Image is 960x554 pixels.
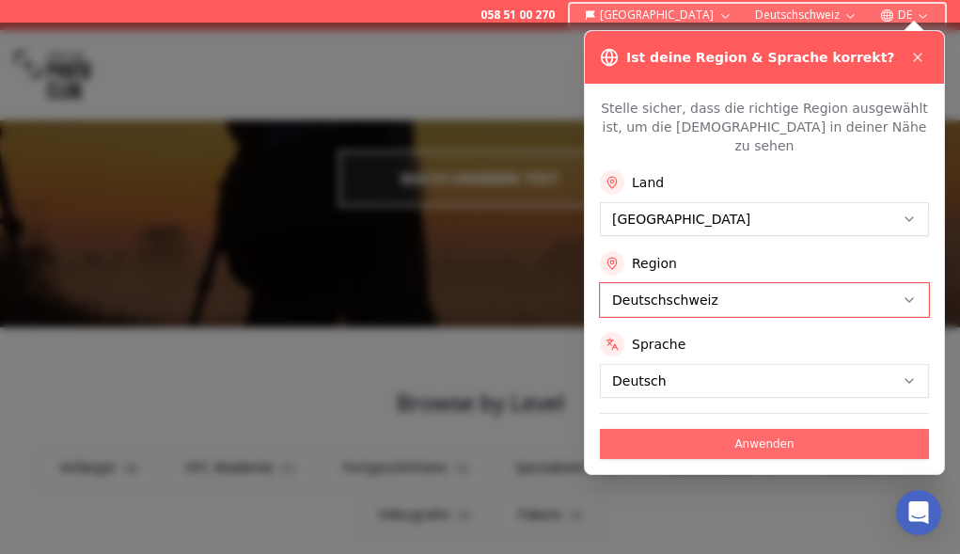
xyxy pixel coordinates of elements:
[480,8,555,23] a: 058 51 00 270
[626,48,894,67] h3: Ist deine Region & Sprache korrekt?
[632,173,664,192] label: Land
[873,4,937,26] button: DE
[896,490,941,535] div: Open Intercom Messenger
[600,99,929,155] p: Stelle sicher, dass die richtige Region ausgewählt ist, um die [DEMOGRAPHIC_DATA] in deiner Nähe ...
[577,4,740,26] button: [GEOGRAPHIC_DATA]
[748,4,865,26] button: Deutschschweiz
[632,335,685,354] label: Sprache
[600,429,929,459] button: Anwenden
[632,254,677,273] label: Region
